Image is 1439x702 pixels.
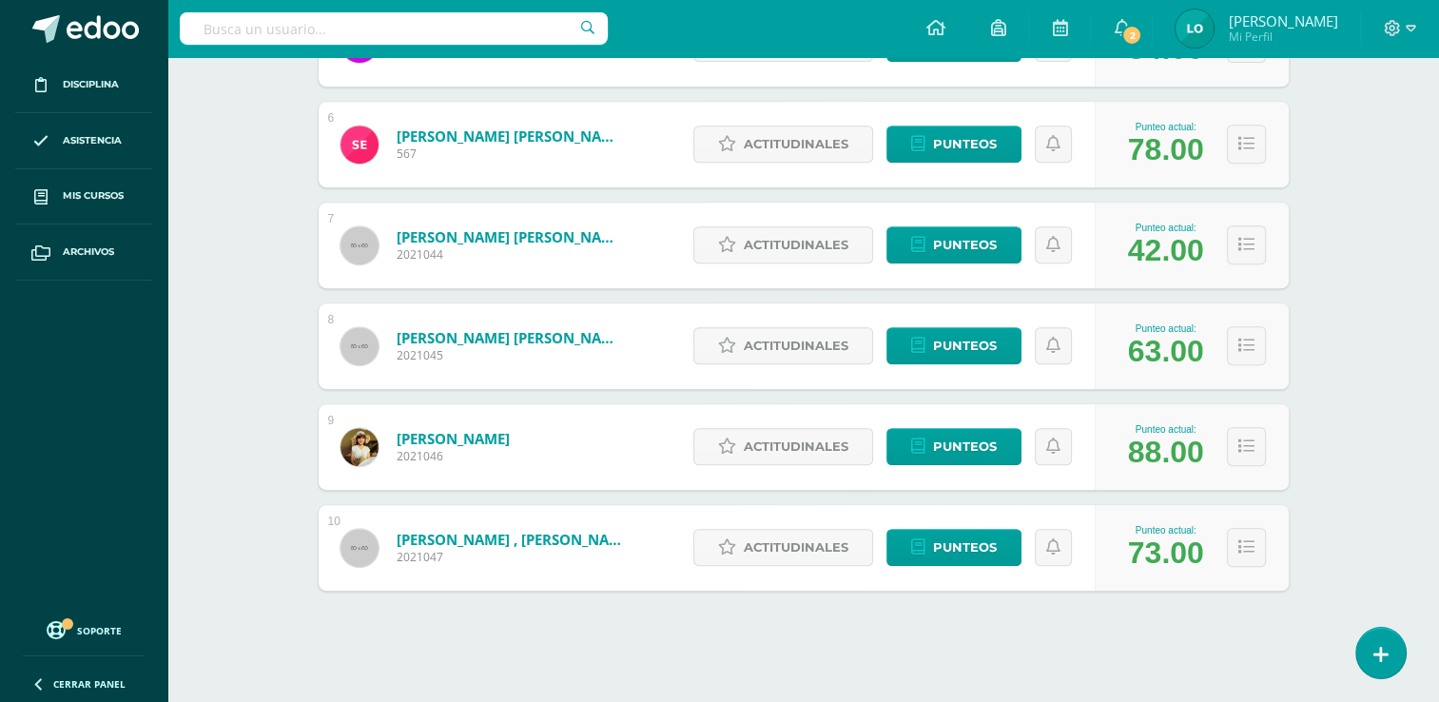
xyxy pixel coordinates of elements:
[744,127,848,162] span: Actitudinales
[397,328,625,347] a: [PERSON_NAME] [PERSON_NAME]
[397,146,625,162] span: 567
[744,429,848,464] span: Actitudinales
[886,226,1021,263] a: Punteos
[933,227,997,263] span: Punteos
[63,133,122,148] span: Asistencia
[933,530,997,565] span: Punteos
[693,327,873,364] a: Actitudinales
[328,212,335,225] div: 7
[886,428,1021,465] a: Punteos
[1128,435,1204,470] div: 88.00
[328,313,335,326] div: 8
[1128,525,1204,536] div: Punteo actual:
[63,188,124,204] span: Mis cursos
[397,530,625,549] a: [PERSON_NAME] , [PERSON_NAME]
[1128,122,1204,132] div: Punteo actual:
[744,530,848,565] span: Actitudinales
[1228,29,1337,45] span: Mi Perfil
[15,169,152,225] a: Mis cursos
[397,246,625,263] span: 2021044
[1228,11,1337,30] span: [PERSON_NAME]
[693,428,873,465] a: Actitudinales
[328,515,340,528] div: 10
[1128,334,1204,369] div: 63.00
[328,111,335,125] div: 6
[693,226,873,263] a: Actitudinales
[933,328,997,363] span: Punteos
[63,77,119,92] span: Disciplina
[15,113,152,169] a: Asistencia
[63,244,114,260] span: Archivos
[328,414,335,427] div: 9
[1121,25,1142,46] span: 2
[340,126,379,164] img: 3ee7b01e0790aa6acab55775b77f86e5.png
[397,347,625,363] span: 2021045
[180,12,608,45] input: Busca un usuario...
[1128,233,1204,268] div: 42.00
[397,429,510,448] a: [PERSON_NAME]
[397,127,625,146] a: [PERSON_NAME] [PERSON_NAME]
[886,327,1021,364] a: Punteos
[15,224,152,281] a: Archivos
[397,448,510,464] span: 2021046
[53,677,126,691] span: Cerrar panel
[693,529,873,566] a: Actitudinales
[397,549,625,565] span: 2021047
[886,529,1021,566] a: Punteos
[1128,223,1204,233] div: Punteo actual:
[1128,132,1204,167] div: 78.00
[340,327,379,365] img: 60x60
[1128,323,1204,334] div: Punteo actual:
[340,226,379,264] img: 60x60
[693,126,873,163] a: Actitudinales
[886,126,1021,163] a: Punteos
[1176,10,1214,48] img: 3741b5ecfe3cf2bdabaa89a223feb945.png
[77,624,122,637] span: Soporte
[340,529,379,567] img: 60x60
[744,328,848,363] span: Actitudinales
[744,227,848,263] span: Actitudinales
[340,428,379,466] img: 420bf2d3491e18b5be0c4a8da0672257.png
[397,227,625,246] a: [PERSON_NAME] [PERSON_NAME]
[1128,424,1204,435] div: Punteo actual:
[15,57,152,113] a: Disciplina
[933,127,997,162] span: Punteos
[933,429,997,464] span: Punteos
[23,616,145,642] a: Soporte
[1128,536,1204,571] div: 73.00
